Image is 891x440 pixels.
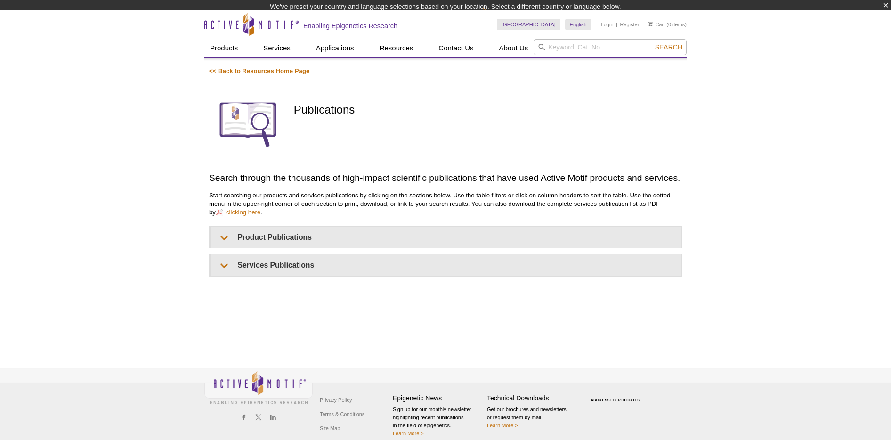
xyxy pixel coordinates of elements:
a: Contact Us [433,39,479,57]
a: [GEOGRAPHIC_DATA] [497,19,560,30]
span: Search [655,43,682,51]
a: Register [620,21,639,28]
summary: Services Publications [211,254,681,276]
table: Click to Verify - This site chose Symantec SSL for secure e-commerce and confidential communicati... [581,385,652,406]
li: | [616,19,617,30]
a: Site Map [317,421,342,435]
button: Search [652,43,685,51]
a: Privacy Policy [317,393,354,407]
a: Applications [310,39,360,57]
a: clicking here [216,208,260,217]
a: << Back to Resources Home Page [209,67,309,74]
h2: Enabling Epigenetics Research [303,22,397,30]
h4: Epigenetic News [393,394,482,402]
summary: Product Publications [211,227,681,248]
p: Get our brochures and newsletters, or request them by mail. [487,406,576,430]
a: Learn More > [393,431,424,436]
a: Resources [374,39,419,57]
a: Products [204,39,243,57]
a: ABOUT SSL CERTIFICATES [591,399,640,402]
a: English [565,19,591,30]
img: Publications [209,85,287,163]
img: Change Here [483,7,508,29]
a: About Us [494,39,534,57]
a: Services [258,39,296,57]
li: (0 items) [648,19,687,30]
a: Terms & Conditions [317,407,367,421]
input: Keyword, Cat. No. [534,39,687,55]
a: Learn More > [487,423,518,428]
h1: Publications [294,104,682,117]
a: Cart [648,21,665,28]
p: Sign up for our monthly newsletter highlighting recent publications in the field of epigenetics. [393,406,482,438]
h2: Search through the thousands of high-impact scientific publications that have used Active Motif p... [209,171,682,184]
img: Your Cart [648,22,653,26]
p: Start searching our products and services publications by clicking on the sections below. Use the... [209,191,682,217]
img: Active Motif, [204,368,313,407]
a: Login [601,21,614,28]
h4: Technical Downloads [487,394,576,402]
